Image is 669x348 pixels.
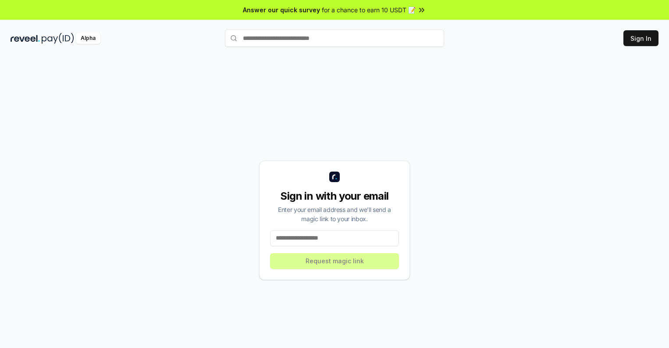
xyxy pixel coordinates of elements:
[76,33,100,44] div: Alpha
[270,189,399,203] div: Sign in with your email
[243,5,320,14] span: Answer our quick survey
[329,172,340,182] img: logo_small
[322,5,416,14] span: for a chance to earn 10 USDT 📝
[11,33,40,44] img: reveel_dark
[270,205,399,223] div: Enter your email address and we’ll send a magic link to your inbox.
[623,30,658,46] button: Sign In
[42,33,74,44] img: pay_id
